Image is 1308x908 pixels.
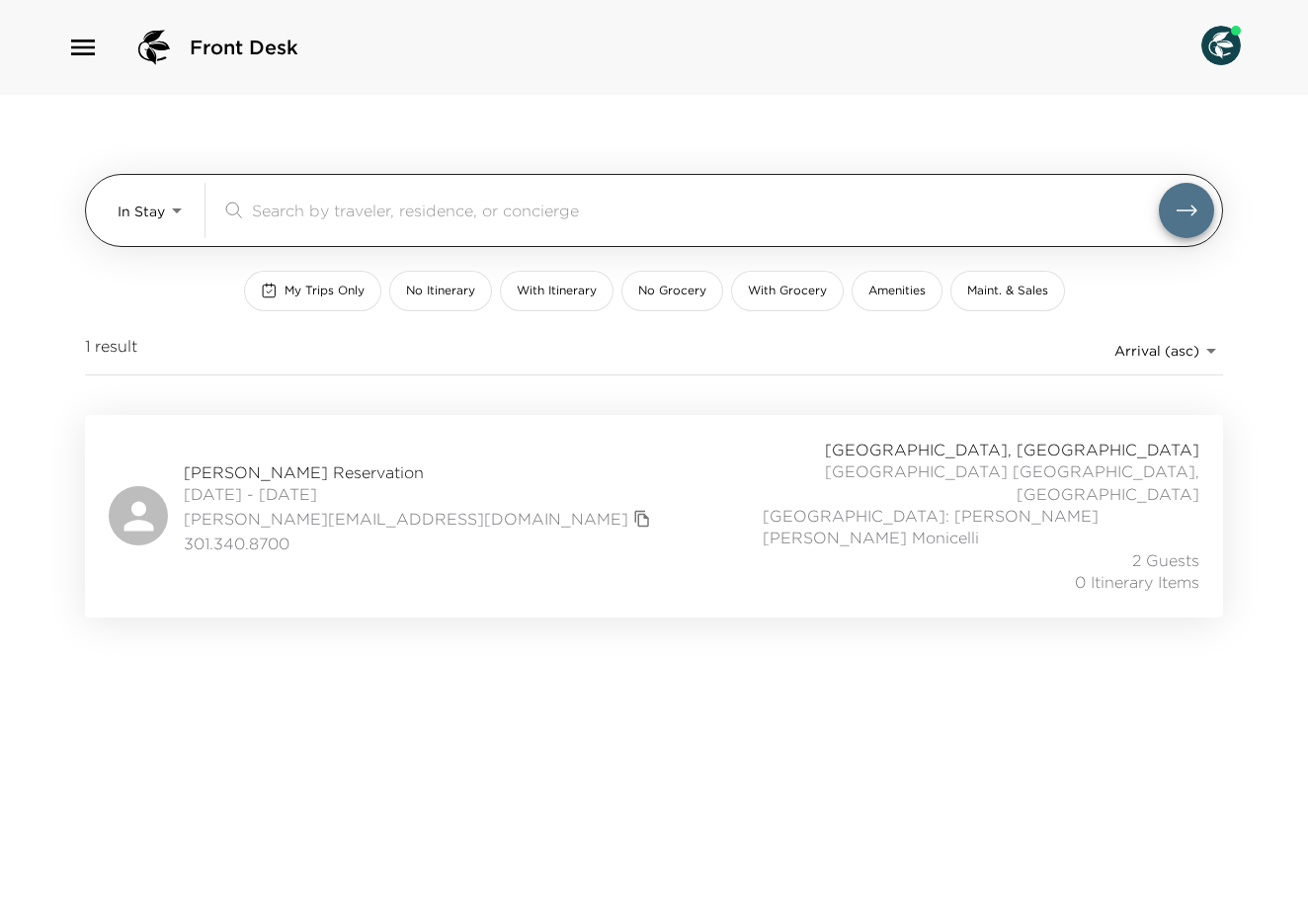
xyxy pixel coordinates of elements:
span: Front Desk [190,34,298,61]
button: No Itinerary [389,271,492,311]
button: My Trips Only [244,271,381,311]
a: [PERSON_NAME][EMAIL_ADDRESS][DOMAIN_NAME] [184,508,628,530]
span: Maint. & Sales [967,283,1048,299]
a: [PERSON_NAME] Reservation[DATE] - [DATE][PERSON_NAME][EMAIL_ADDRESS][DOMAIN_NAME]copy primary mem... [85,415,1223,618]
span: 1 result [85,335,137,367]
span: No Itinerary [406,283,475,299]
img: User [1201,26,1241,65]
span: [PERSON_NAME] Reservation [184,461,656,483]
span: 301.340.8700 [184,533,656,554]
button: With Grocery [731,271,844,311]
span: [DATE] - [DATE] [184,483,656,505]
button: copy primary member email [628,505,656,533]
span: [GEOGRAPHIC_DATA] [GEOGRAPHIC_DATA], [GEOGRAPHIC_DATA] [763,460,1199,505]
span: [GEOGRAPHIC_DATA]: [PERSON_NAME] [PERSON_NAME] Monicelli [763,505,1199,549]
span: Arrival (asc) [1114,342,1199,360]
span: [GEOGRAPHIC_DATA], [GEOGRAPHIC_DATA] [825,439,1199,460]
button: Amenities [852,271,942,311]
span: 2 Guests [1132,549,1199,571]
img: logo [130,24,178,71]
span: Amenities [868,283,926,299]
button: No Grocery [621,271,723,311]
span: 0 Itinerary Items [1075,571,1199,593]
span: No Grocery [638,283,706,299]
input: Search by traveler, residence, or concierge [252,199,1159,221]
button: With Itinerary [500,271,613,311]
span: With Itinerary [517,283,597,299]
span: With Grocery [748,283,827,299]
button: Maint. & Sales [950,271,1065,311]
span: My Trips Only [285,283,365,299]
span: In Stay [118,203,165,220]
